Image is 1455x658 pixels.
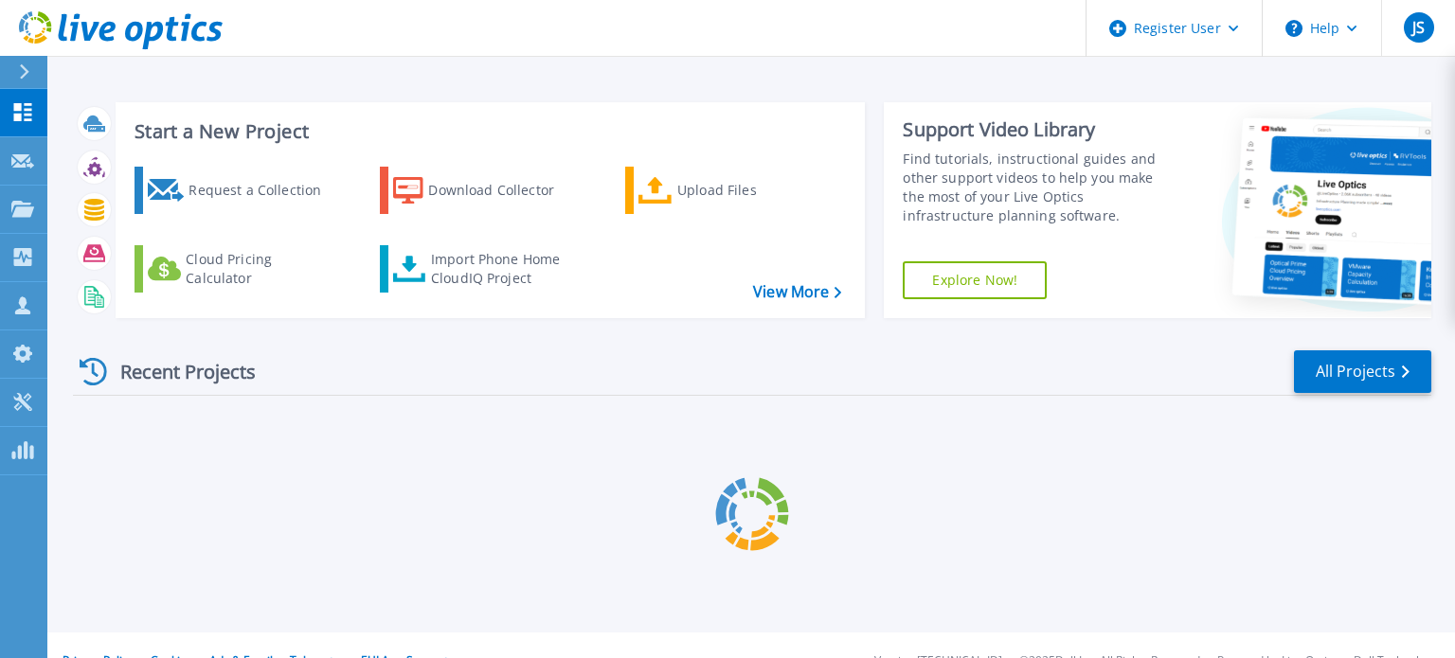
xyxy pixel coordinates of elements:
[753,283,841,301] a: View More
[135,245,346,293] a: Cloud Pricing Calculator
[189,171,340,209] div: Request a Collection
[135,121,841,142] h3: Start a New Project
[380,167,591,214] a: Download Collector
[903,117,1177,142] div: Support Video Library
[1412,20,1425,35] span: JS
[677,171,829,209] div: Upload Files
[1294,350,1431,393] a: All Projects
[625,167,836,214] a: Upload Files
[428,171,580,209] div: Download Collector
[431,250,579,288] div: Import Phone Home CloudIQ Project
[186,250,337,288] div: Cloud Pricing Calculator
[135,167,346,214] a: Request a Collection
[903,261,1047,299] a: Explore Now!
[903,150,1177,225] div: Find tutorials, instructional guides and other support videos to help you make the most of your L...
[73,348,281,395] div: Recent Projects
